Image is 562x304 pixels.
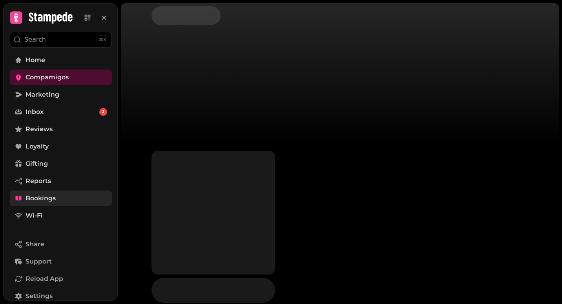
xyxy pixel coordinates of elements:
span: Reload App [26,274,63,284]
span: Wi-Fi [26,211,43,220]
button: Share [10,236,112,252]
a: Bookings [10,190,112,206]
a: Gifting [10,156,112,172]
span: Share [26,240,44,249]
a: Settings [10,288,112,304]
span: Reviews [26,125,53,134]
a: Home [10,52,112,68]
span: Bookings [26,194,56,203]
button: Reload App [10,271,112,287]
span: Inbox [26,107,44,117]
p: Search [24,35,46,44]
span: Support [26,257,52,266]
a: Reports [10,173,112,189]
a: Loyalty [10,139,112,154]
button: Search⌘K [10,32,112,48]
span: Gifting [26,159,48,168]
a: Wi-Fi [10,208,112,223]
button: Support [10,254,112,269]
a: Compamigos [10,70,112,85]
span: 2 [102,109,104,115]
span: Marketing [26,90,59,99]
span: Settings [26,291,53,301]
span: Compamigos [26,73,69,82]
div: ⌘K [97,35,108,44]
span: Reports [26,176,51,186]
a: Marketing [10,87,112,103]
span: Loyalty [26,142,49,151]
span: Home [26,55,45,65]
a: Reviews [10,121,112,137]
a: Inbox2 [10,104,112,120]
